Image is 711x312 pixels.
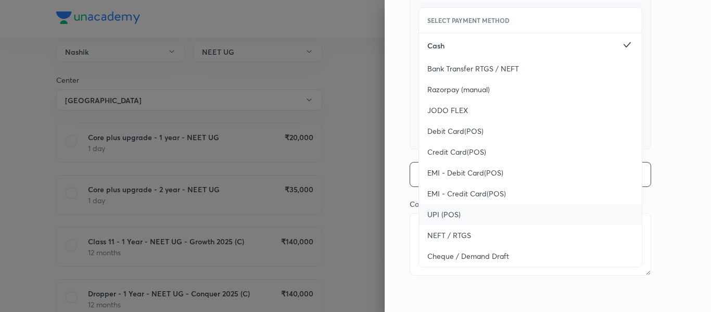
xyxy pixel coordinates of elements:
a: Credit Card(POS) [419,142,642,163]
span: JODO FLEX [427,105,468,116]
li: Select Payment Method [419,8,642,33]
span: Cash [427,41,445,51]
span: Bank Transfer RTGS / NEFT [427,64,519,74]
a: Bank Transfer RTGS / NEFT [419,58,642,79]
a: Cash [419,33,642,58]
span: NEFT / RTGS [427,230,471,241]
span: Razorpay (manual) [427,84,490,95]
a: EMI - Debit Card(POS) [419,163,642,183]
span: EMI - Credit Card(POS) [427,189,506,199]
a: UPI (POS) [419,204,642,225]
a: EMI - Credit Card(POS) [419,183,642,204]
button: Add Payment Method [410,162,651,187]
span: Debit Card(POS) [427,126,484,136]
a: Debit Card(POS) [419,121,642,142]
a: JODO FLEX [419,100,642,121]
span: Cheque / Demand Draft [427,251,509,261]
span: Credit Card(POS) [427,147,486,157]
a: NEFT / RTGS [419,225,642,246]
div: Comments [410,199,651,209]
span: UPI (POS) [427,209,461,220]
a: Razorpay (manual) [419,79,642,100]
a: Cheque / Demand Draft [419,246,642,267]
span: EMI - Debit Card(POS) [427,168,503,178]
